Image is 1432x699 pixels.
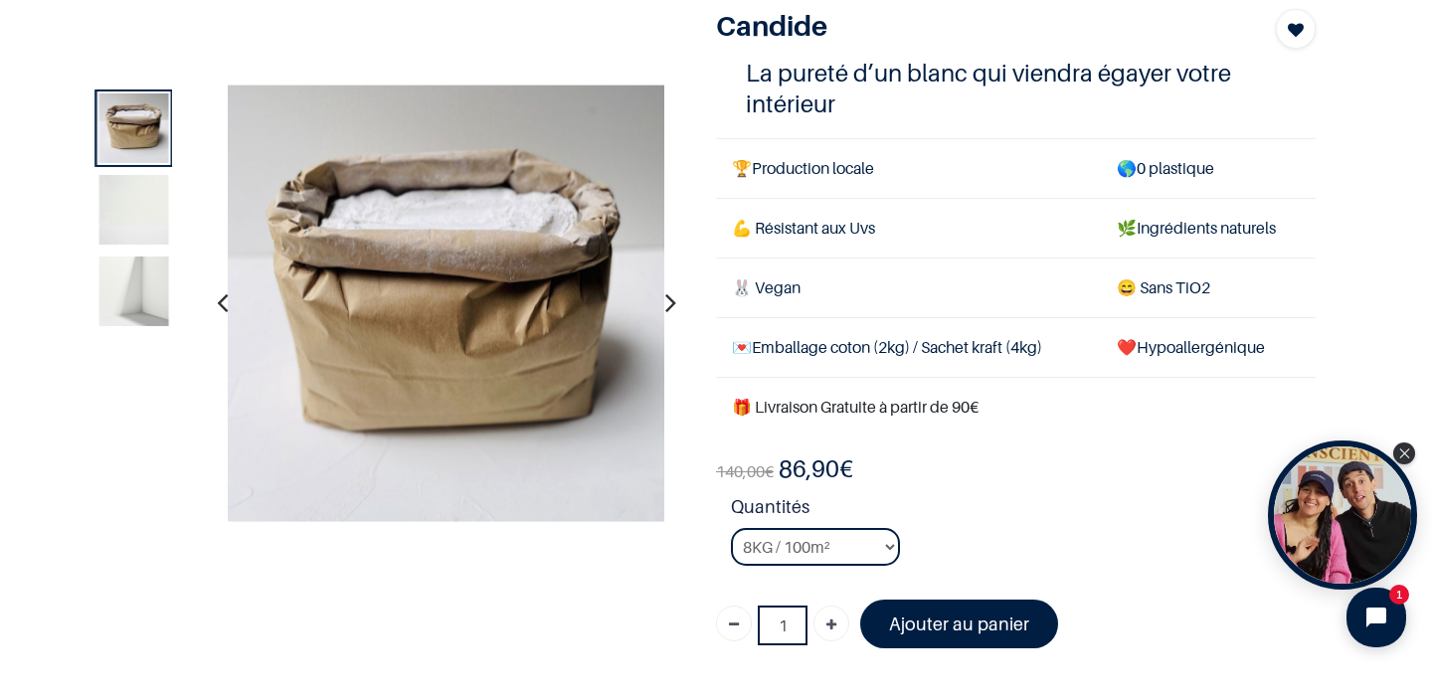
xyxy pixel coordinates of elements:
[99,257,169,326] img: Product image
[732,158,752,178] span: 🏆
[1117,277,1149,297] span: 😄 S
[1101,198,1316,258] td: Ingrédients naturels
[227,84,664,521] img: Product image
[732,397,979,417] font: 🎁 Livraison Gratuite à partir de 90€
[716,606,752,641] a: Supprimer
[1101,138,1316,198] td: 0 plastique
[732,277,801,297] span: 🐰 Vegan
[746,58,1286,119] h4: La pureté d’un blanc qui viendra égayer votre intérieur
[732,337,752,357] span: 💌
[716,318,1101,378] td: Emballage coton (2kg) / Sachet kraft (4kg)
[732,218,875,238] span: 💪 Résistant aux Uvs
[716,138,1101,198] td: Production locale
[99,175,169,245] img: Product image
[779,454,839,483] span: 86,90
[1330,571,1423,664] iframe: Tidio Chat
[860,600,1058,648] a: Ajouter au panier
[813,606,849,641] a: Ajouter
[99,93,169,163] img: Product image
[889,613,1029,634] font: Ajouter au panier
[716,461,774,482] span: €
[1117,218,1137,238] span: 🌿
[779,454,853,483] b: €
[1101,258,1316,317] td: ans TiO2
[716,9,1226,43] h1: Candide
[1101,318,1316,378] td: ❤️Hypoallergénique
[1288,18,1304,42] span: Add to wishlist
[1268,440,1417,590] div: Tolstoy bubble widget
[1117,158,1137,178] span: 🌎
[716,461,765,481] span: 140,00
[731,493,1316,528] strong: Quantités
[1393,442,1415,464] div: Close Tolstoy widget
[1276,9,1316,49] button: Add to wishlist
[1268,440,1417,590] div: Open Tolstoy widget
[1268,440,1417,590] div: Open Tolstoy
